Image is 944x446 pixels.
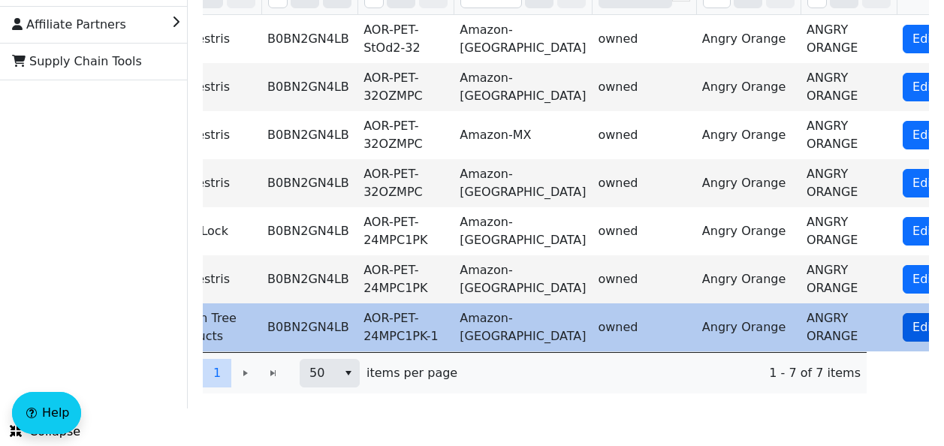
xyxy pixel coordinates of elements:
td: owned [592,15,695,63]
td: owned [592,111,695,159]
td: AOR-PET-StOd2-32 [357,15,454,63]
td: B0BN2GN4LB [261,303,357,351]
div: Page 1 of 1 [140,352,867,393]
td: NutriLock [165,207,261,255]
td: Angry Orange [696,111,801,159]
td: B0BN2GN4LB [261,63,357,111]
td: Amazon-[GEOGRAPHIC_DATA] [454,63,592,111]
td: owned [592,63,695,111]
td: ANGRY ORANGE [801,255,897,303]
span: Affiliate Partners [12,13,126,37]
td: Angry Orange [696,15,801,63]
td: Amazon-[GEOGRAPHIC_DATA] [454,159,592,207]
td: Angry Orange [696,255,801,303]
td: B0BN2GN4LB [261,255,357,303]
td: Thalestris [165,159,261,207]
td: Angry Orange [696,303,801,351]
span: items per page [366,364,457,382]
td: Thalestris [165,15,261,63]
td: ANGRY ORANGE [801,63,897,111]
span: 50 [309,364,328,382]
button: Help floatingactionbutton [12,392,81,434]
td: Angry Orange [696,159,801,207]
td: owned [592,207,695,255]
td: AOR-PET-32OZMPC [357,159,454,207]
td: Green Tree Products [165,303,261,351]
td: ANGRY ORANGE [801,207,897,255]
button: Page 1 [203,359,231,387]
span: 1 - 7 of 7 items [469,364,861,382]
td: AOR-PET-24MPC1PK-1 [357,303,454,351]
button: select [337,360,359,387]
td: AOR-PET-32OZMPC [357,63,454,111]
td: B0BN2GN4LB [261,159,357,207]
td: Angry Orange [696,207,801,255]
td: Thalestris [165,63,261,111]
span: Collapse [10,423,80,441]
span: Supply Chain Tools [12,50,142,74]
td: ANGRY ORANGE [801,303,897,351]
td: AOR-PET-24MPC1PK [357,255,454,303]
td: Angry Orange [696,63,801,111]
td: Amazon-[GEOGRAPHIC_DATA] [454,255,592,303]
td: owned [592,255,695,303]
td: ANGRY ORANGE [801,15,897,63]
span: 1 [213,364,221,382]
span: Help [42,404,69,422]
td: AOR-PET-32OZMPC [357,111,454,159]
td: Amazon-MX [454,111,592,159]
td: B0BN2GN4LB [261,111,357,159]
td: ANGRY ORANGE [801,159,897,207]
td: Amazon-[GEOGRAPHIC_DATA] [454,207,592,255]
span: Page size [300,359,360,387]
td: Thalestris [165,111,261,159]
td: Amazon-[GEOGRAPHIC_DATA] [454,15,592,63]
td: Thalestris [165,255,261,303]
td: AOR-PET-24MPC1PK [357,207,454,255]
td: B0BN2GN4LB [261,207,357,255]
td: owned [592,303,695,351]
td: Amazon-[GEOGRAPHIC_DATA] [454,303,592,351]
td: B0BN2GN4LB [261,15,357,63]
td: owned [592,159,695,207]
td: ANGRY ORANGE [801,111,897,159]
